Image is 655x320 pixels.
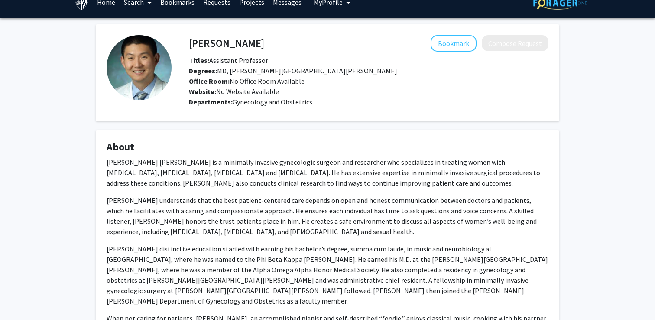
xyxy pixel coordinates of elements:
[107,157,548,188] p: [PERSON_NAME] [PERSON_NAME] is a minimally invasive gynecologic surgeon and researcher who specia...
[189,56,268,65] span: Assistant Professor
[107,141,548,153] h4: About
[189,77,230,85] b: Office Room:
[189,56,209,65] b: Titles:
[482,35,548,51] button: Compose Request to Harold Wu
[6,281,37,313] iframe: Chat
[189,66,217,75] b: Degrees:
[107,35,172,100] img: Profile Picture
[233,98,312,106] span: Gynecology and Obstetrics
[189,98,233,106] b: Departments:
[107,244,548,306] p: [PERSON_NAME] distinctive education started with earning his bachelor’s degree, summa cum laude, ...
[189,66,397,75] span: MD, [PERSON_NAME][GEOGRAPHIC_DATA][PERSON_NAME]
[189,35,264,51] h4: [PERSON_NAME]
[431,35,477,52] button: Add Harold Wu to Bookmarks
[189,87,216,96] b: Website:
[189,87,279,96] span: No Website Available
[107,195,548,237] p: [PERSON_NAME] understands that the best patient-centered care depends on open and honest communic...
[189,77,305,85] span: No Office Room Available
